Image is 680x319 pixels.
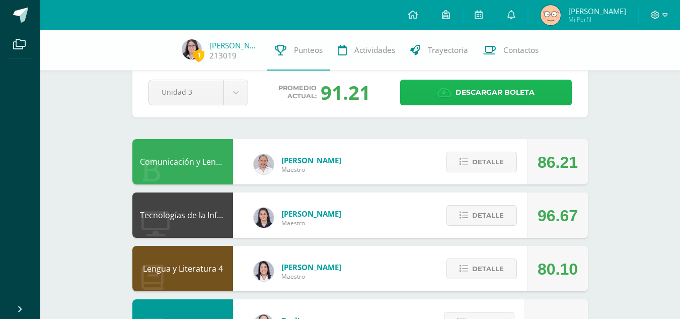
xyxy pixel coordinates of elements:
[267,30,330,71] a: Punteos
[472,206,504,225] span: Detalle
[193,49,204,61] span: 1
[538,140,578,185] div: 86.21
[132,193,233,238] div: Tecnologías de la Información y la Comunicación 4
[132,139,233,184] div: Comunicación y Lenguaje L3 Inglés 4
[294,45,323,55] span: Punteos
[254,154,274,174] img: 04fbc0eeb5f5f8cf55eb7ff53337e28b.png
[330,30,403,71] a: Actividades
[281,262,341,272] span: [PERSON_NAME]
[472,153,504,171] span: Detalle
[568,15,626,24] span: Mi Perfil
[446,152,517,172] button: Detalle
[162,80,211,104] span: Unidad 3
[476,30,546,71] a: Contactos
[472,260,504,278] span: Detalle
[182,39,202,59] img: 07f72299047296dc8baa6628d0fb2535.png
[428,45,468,55] span: Trayectoria
[541,5,561,25] img: 667098a006267a6223603c07e56c782e.png
[281,272,341,281] span: Maestro
[446,259,517,279] button: Detalle
[278,84,317,100] span: Promedio actual:
[149,80,248,105] a: Unidad 3
[503,45,539,55] span: Contactos
[281,219,341,227] span: Maestro
[209,40,260,50] a: [PERSON_NAME]
[254,261,274,281] img: fd1196377973db38ffd7ffd912a4bf7e.png
[281,165,341,174] span: Maestro
[538,246,578,292] div: 80.10
[403,30,476,71] a: Trayectoria
[321,79,370,105] div: 91.21
[254,208,274,228] img: dbcf09110664cdb6f63fe058abfafc14.png
[209,50,237,61] a: 213019
[281,209,341,219] span: [PERSON_NAME]
[456,80,535,105] span: Descargar boleta
[281,155,341,165] span: [PERSON_NAME]
[400,80,572,105] a: Descargar boleta
[354,45,395,55] span: Actividades
[446,205,517,226] button: Detalle
[568,6,626,16] span: [PERSON_NAME]
[538,193,578,238] div: 96.67
[132,246,233,291] div: Lengua y Literatura 4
